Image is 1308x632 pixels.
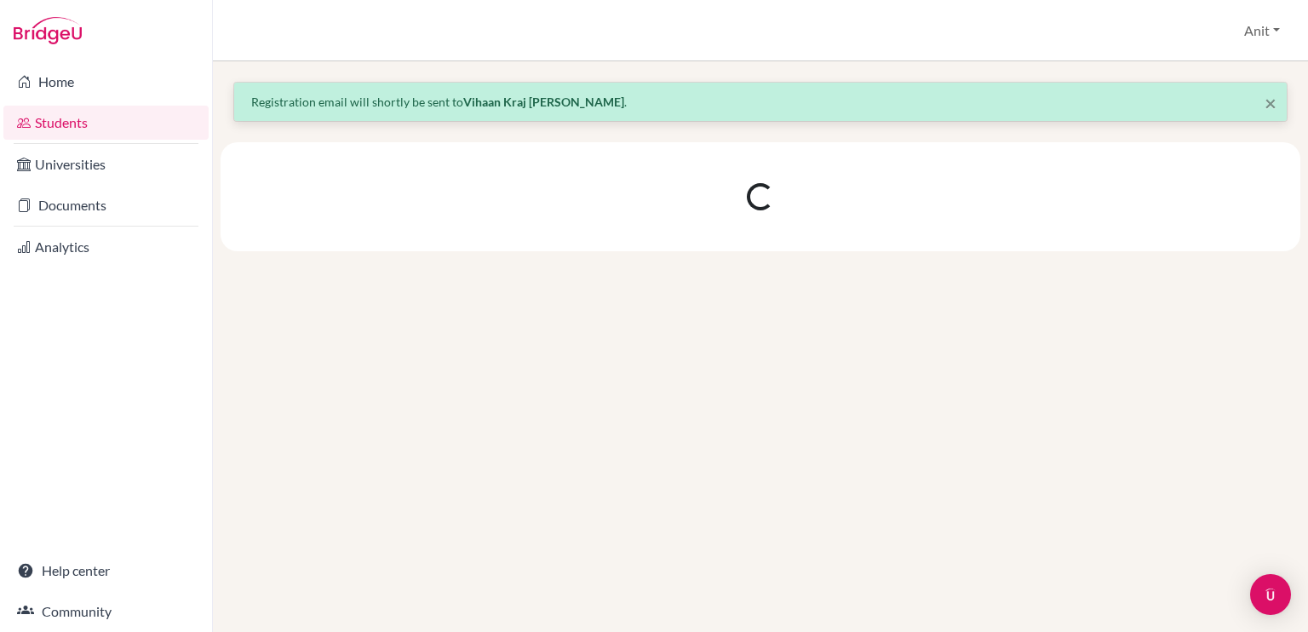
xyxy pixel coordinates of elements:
[251,93,1270,111] p: Registration email will shortly be sent to .
[1265,90,1276,115] span: ×
[3,595,209,629] a: Community
[3,554,209,588] a: Help center
[3,188,209,222] a: Documents
[3,230,209,264] a: Analytics
[14,17,82,44] img: Bridge-U
[1265,93,1276,113] button: Close
[1236,14,1288,47] button: Anit
[463,95,624,109] strong: Vihaan Kraj [PERSON_NAME]
[3,65,209,99] a: Home
[3,147,209,181] a: Universities
[3,106,209,140] a: Students
[1250,574,1291,615] div: Open Intercom Messenger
